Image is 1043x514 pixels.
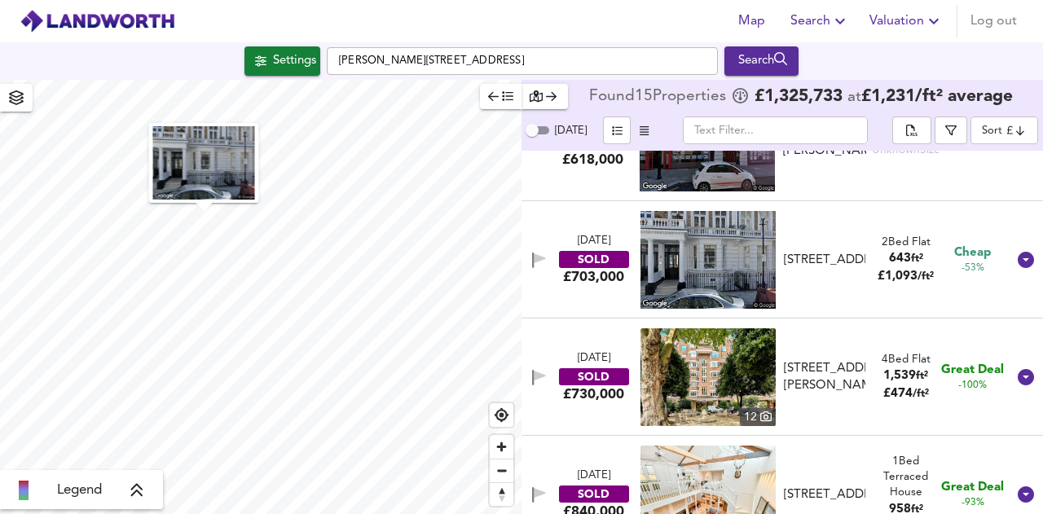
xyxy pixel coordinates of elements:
[872,454,939,501] div: 1 Bed Terraced House
[916,371,928,381] span: ft²
[490,482,513,506] button: Reset bearing to north
[970,10,1017,33] span: Log out
[640,328,776,426] img: property thumbnail
[790,10,850,33] span: Search
[872,143,940,158] div: Unknown Size
[521,201,1043,319] div: [DATE]SOLD£703,000 [STREET_ADDRESS]2Bed Flat643ft²£1,093/ft² Cheap-53%
[878,270,934,283] span: £ 1,093
[563,268,624,286] div: £703,000
[784,252,866,269] div: [STREET_ADDRESS]
[244,46,320,76] div: Click to configure Search Settings
[521,319,1043,436] div: [DATE]SOLD£730,000 property thumbnail 12 [STREET_ADDRESS][PERSON_NAME]4Bed Flat1,539ft²£474/ft² G...
[958,379,987,393] span: -100%
[869,10,944,33] span: Valuation
[755,89,843,105] span: £ 1,325,733
[941,362,1004,379] span: Great Deal
[911,253,923,264] span: ft²
[740,408,776,426] div: 12
[784,360,866,395] div: [STREET_ADDRESS][PERSON_NAME]
[728,51,794,72] div: Search
[273,51,316,72] div: Settings
[892,116,931,144] div: split button
[555,125,587,136] span: [DATE]
[962,496,984,510] span: -93%
[640,328,776,426] a: property thumbnail 12
[724,46,799,76] div: Run Your Search
[20,9,175,33] img: logo
[732,10,771,33] span: Map
[878,235,934,250] div: 2 Bed Flat
[327,47,718,75] input: Enter a location...
[490,403,513,427] button: Find my location
[784,5,856,37] button: Search
[970,116,1038,144] div: Sort
[883,370,916,382] span: 1,539
[889,253,911,265] span: 643
[913,389,929,399] span: / ft²
[1016,485,1036,504] svg: Show Details
[559,368,629,385] div: SOLD
[1016,250,1036,270] svg: Show Details
[962,261,984,275] span: -53%
[683,116,868,144] input: Text Filter...
[964,5,1023,37] button: Log out
[490,483,513,506] span: Reset bearing to north
[954,244,991,261] span: Cheap
[882,352,931,367] div: 4 Bed Flat
[725,5,777,37] button: Map
[578,468,610,484] div: [DATE]
[941,479,1004,496] span: Great Deal
[982,123,1002,138] div: Sort
[490,435,513,459] button: Zoom in
[847,90,861,105] span: at
[863,5,950,37] button: Valuation
[918,271,934,282] span: / ft²
[244,46,320,76] button: Settings
[153,126,255,200] img: streetview
[640,211,776,309] img: streetview
[589,89,730,105] div: Found 15 Propert ies
[490,459,513,482] button: Zoom out
[861,88,1013,105] span: £ 1,231 / ft² average
[563,385,624,403] div: £730,000
[559,251,629,268] div: SOLD
[883,388,929,400] span: £ 474
[559,485,629,503] div: SOLD
[724,46,799,76] button: Search
[1016,367,1036,387] svg: Show Details
[578,351,610,367] div: [DATE]
[562,151,623,169] div: £618,000
[57,481,102,500] span: Legend
[784,486,866,503] div: [STREET_ADDRESS]
[578,234,610,249] div: [DATE]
